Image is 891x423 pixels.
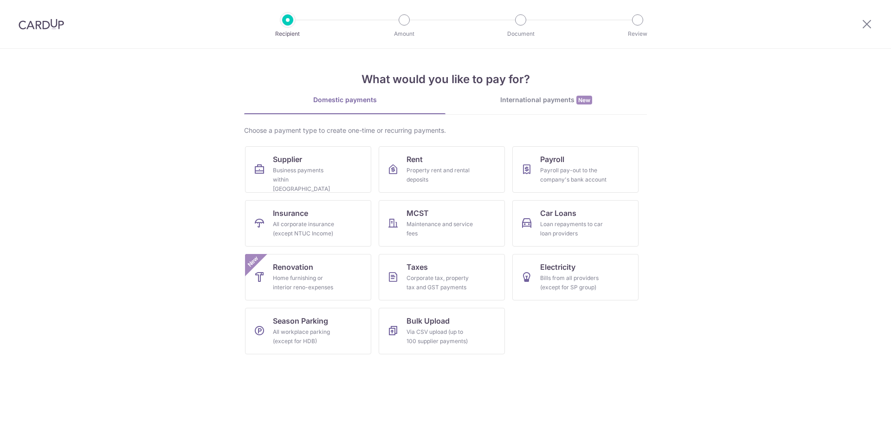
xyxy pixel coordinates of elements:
[407,220,473,238] div: Maintenance and service fees
[379,308,505,354] a: Bulk UploadVia CSV upload (up to 100 supplier payments)
[379,146,505,193] a: RentProperty rent and rental deposits
[379,200,505,247] a: MCSTMaintenance and service fees
[244,71,647,88] h4: What would you like to pay for?
[540,220,607,238] div: Loan repayments to car loan providers
[407,208,429,219] span: MCST
[576,96,592,104] span: New
[540,273,607,292] div: Bills from all providers (except for SP group)
[253,29,322,39] p: Recipient
[407,315,450,326] span: Bulk Upload
[407,261,428,273] span: Taxes
[273,315,328,326] span: Season Parking
[486,29,555,39] p: Document
[244,95,445,104] div: Domestic payments
[512,146,639,193] a: PayrollPayroll pay-out to the company's bank account
[245,254,371,300] a: RenovationHome furnishing or interior reno-expensesNew
[245,308,371,354] a: Season ParkingAll workplace parking (except for HDB)
[379,254,505,300] a: TaxesCorporate tax, property tax and GST payments
[540,154,564,165] span: Payroll
[407,327,473,346] div: Via CSV upload (up to 100 supplier payments)
[832,395,882,418] iframe: Opens a widget where you can find more information
[245,146,371,193] a: SupplierBusiness payments within [GEOGRAPHIC_DATA]
[370,29,439,39] p: Amount
[407,273,473,292] div: Corporate tax, property tax and GST payments
[273,261,313,273] span: Renovation
[19,19,64,30] img: CardUp
[244,126,647,135] div: Choose a payment type to create one-time or recurring payments.
[540,261,575,273] span: Electricity
[245,200,371,247] a: InsuranceAll corporate insurance (except NTUC Income)
[407,154,423,165] span: Rent
[445,95,647,105] div: International payments
[273,208,308,219] span: Insurance
[273,273,340,292] div: Home furnishing or interior reno-expenses
[540,208,576,219] span: Car Loans
[540,166,607,184] div: Payroll pay-out to the company's bank account
[407,166,473,184] div: Property rent and rental deposits
[273,166,340,194] div: Business payments within [GEOGRAPHIC_DATA]
[273,327,340,346] div: All workplace parking (except for HDB)
[273,154,302,165] span: Supplier
[512,254,639,300] a: ElectricityBills from all providers (except for SP group)
[273,220,340,238] div: All corporate insurance (except NTUC Income)
[603,29,672,39] p: Review
[512,200,639,247] a: Car LoansLoan repayments to car loan providers
[245,254,261,269] span: New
